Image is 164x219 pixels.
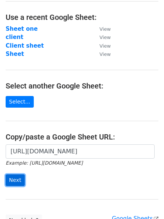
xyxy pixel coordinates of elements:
input: Paste your Google Sheet URL here [6,144,155,159]
iframe: Chat Widget [126,183,164,219]
small: Example: [URL][DOMAIN_NAME] [6,160,83,166]
a: Select... [6,96,34,108]
small: View [99,34,111,40]
small: View [99,43,111,49]
h4: Use a recent Google Sheet: [6,13,158,22]
small: View [99,26,111,32]
a: Sheet [6,51,24,57]
h4: Copy/paste a Google Sheet URL: [6,132,158,141]
a: View [92,25,111,32]
a: Client sheet [6,42,44,49]
a: View [92,42,111,49]
input: Next [6,174,25,186]
a: client [6,34,23,40]
small: View [99,51,111,57]
a: View [92,34,111,40]
a: View [92,51,111,57]
h4: Select another Google Sheet: [6,81,158,90]
a: Sheet one [6,25,38,32]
